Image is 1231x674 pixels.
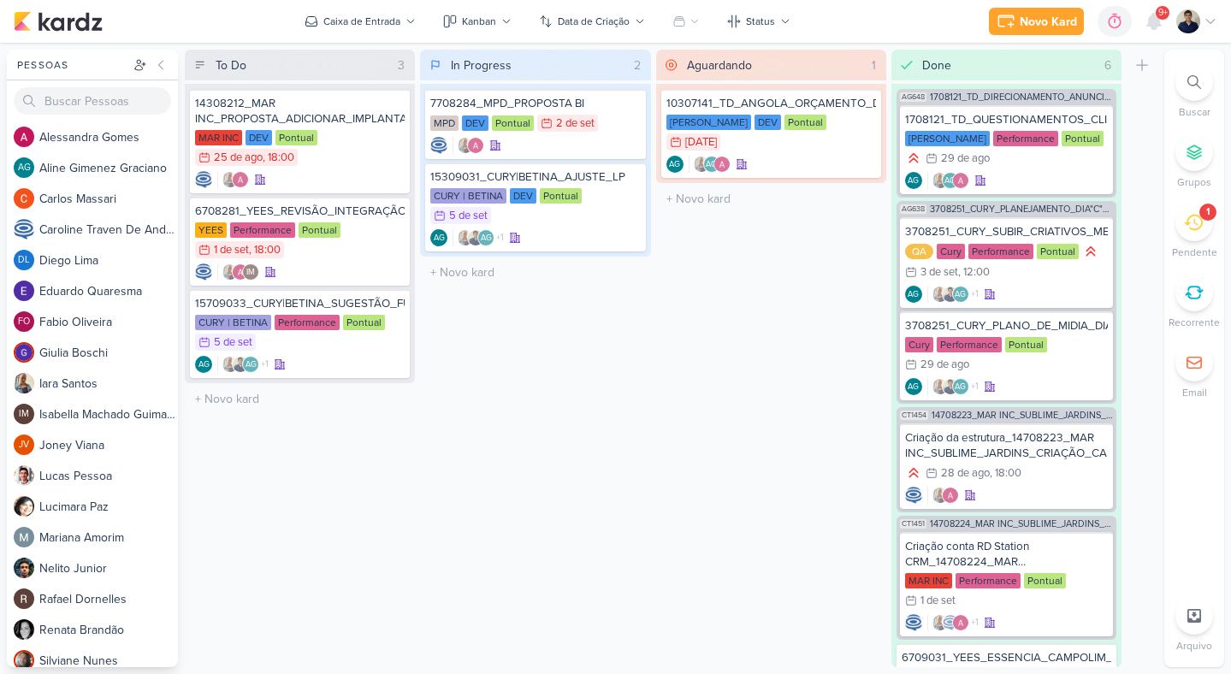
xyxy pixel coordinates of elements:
div: A l e s s a n d r a G o m e s [39,128,178,146]
div: Prioridade Alta [1082,243,1099,260]
img: Levy Pessoa [467,229,484,246]
p: FO [18,317,30,327]
div: F a b i o O l i v e i r a [39,313,178,331]
img: Levy Pessoa [942,286,959,303]
div: Criador(a): Aline Gimenez Graciano [195,356,212,373]
img: Mariana Amorim [14,527,34,547]
div: 1708121_TD_QUESTIONAMENTOS_CLIENTE [905,112,1108,127]
img: Carlos Massari [14,188,34,209]
div: Pontual [343,315,385,330]
div: I s a b e l l a M a c h a d o G u i m a r ã e s [39,405,178,423]
p: JV [19,440,29,450]
img: Nelito Junior [14,558,34,578]
div: 15309031_CURY|BETINA_AJUSTE_LP [430,169,640,185]
div: E d u a r d o Q u a r e s m a [39,282,178,300]
p: DL [18,256,30,265]
img: Iara Santos [932,172,949,189]
div: Aline Gimenez Graciano [430,229,447,246]
div: Colaboradores: Iara Santos, Aline Gimenez Graciano, Alessandra Gomes [927,172,969,189]
img: Levy Pessoa [1176,9,1200,33]
p: AG [481,234,492,243]
div: Performance [993,131,1058,146]
span: +1 [494,231,504,245]
div: C a r l o s M a s s a r i [39,190,178,208]
div: 25 de ago [214,152,263,163]
img: Giulia Boschi [14,342,34,363]
img: Renata Brandão [14,619,34,640]
div: Aline Gimenez Graciano [952,286,969,303]
span: +1 [969,287,979,301]
div: Pessoas [14,57,130,73]
div: M a r i a n a A m o r i m [39,529,178,547]
img: Iara Santos [222,263,239,281]
li: Ctrl + F [1164,63,1224,120]
img: Iara Santos [14,373,34,393]
div: 3 de set [920,267,958,278]
div: Criador(a): Aline Gimenez Graciano [905,286,922,303]
div: Pontual [540,188,582,204]
div: Aline Gimenez Graciano [905,172,922,189]
img: Caroline Traven De Andrade [195,263,212,281]
span: 14708223_MAR INC_SUBLIME_JARDINS_CRIAÇÃO_CAMPANHA_GOOLE_ADS [932,411,1113,420]
div: 28 de ago [941,468,990,479]
div: Pontual [1005,337,1047,352]
img: Iara Santos [932,614,949,631]
img: Caroline Traven De Andrade [905,487,922,504]
div: 6708281_YEES_REVISÃO_INTEGRAÇÃO_MORADA [195,204,405,219]
div: Pontual [492,115,534,131]
img: Alessandra Gomes [232,171,249,188]
div: Colaboradores: Iara Santos, Caroline Traven De Andrade, Alessandra Gomes, Isabella Machado Guimarães [927,614,979,631]
div: DEV [246,130,272,145]
div: MAR INC [195,130,242,145]
div: J o n e y V i a n a [39,436,178,454]
div: 7708284_MPD_PROPOSTA BI [430,96,640,111]
div: Aline Gimenez Graciano [952,378,969,395]
div: 1 de set [920,595,956,606]
img: Alessandra Gomes [713,156,731,173]
div: Aline Gimenez Graciano [477,229,494,246]
div: Prioridade Alta [905,464,922,482]
p: AG [908,383,919,392]
img: Alessandra Gomes [952,172,969,189]
div: 2 [627,56,648,74]
button: Novo Kard [989,8,1084,35]
img: Levy Pessoa [942,378,959,395]
img: Iara Santos [222,171,239,188]
div: 3 [391,56,411,74]
div: Pontual [1024,573,1066,588]
div: Colaboradores: Iara Santos, Alessandra Gomes, Isabella Machado Guimarães [217,263,259,281]
div: DEV [462,115,488,131]
div: Pontual [1062,131,1104,146]
div: MPD [430,115,459,131]
div: Colaboradores: Iara Santos, Alessandra Gomes [927,487,959,504]
div: , 12:00 [958,267,990,278]
div: Isabella Machado Guimarães [14,404,34,424]
div: Performance [937,337,1002,352]
p: IM [19,410,29,419]
p: AG [706,161,717,169]
div: Pontual [784,115,826,130]
div: Joney Viana [14,435,34,455]
span: +1 [969,616,979,630]
div: DEV [510,188,536,204]
p: AG [908,177,919,186]
img: Iara Santos [932,286,949,303]
div: 3708251_CURY_SUBIR_CRIATIVOS_META [905,224,1108,239]
img: Caroline Traven De Andrade [430,137,447,154]
div: Aline Gimenez Graciano [703,156,720,173]
span: +1 [969,380,979,393]
div: I a r a S a n t o s [39,375,178,393]
span: CT1454 [900,411,928,420]
div: Colaboradores: Iara Santos, Levy Pessoa, Aline Gimenez Graciano, Alessandra Gomes [217,356,269,373]
span: 14708224_MAR INC_SUBLIME_JARDINS_CRIAÇÃO_CAMPANHA_META_ADS [930,519,1113,529]
div: Isabella Machado Guimarães [242,263,259,281]
div: 3708251_CURY_PLANO_DE_MIDIA_DIA"C"_SP_V2 [905,318,1108,334]
div: Criador(a): Aline Gimenez Graciano [905,378,922,395]
div: Colaboradores: Iara Santos, Levy Pessoa, Aline Gimenez Graciano, Alessandra Gomes [453,229,504,246]
p: AG [434,234,445,243]
p: AG [955,383,966,392]
p: AG [246,361,257,370]
div: Performance [956,573,1021,588]
img: Eduardo Quaresma [14,281,34,301]
div: 6 [1098,56,1118,74]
